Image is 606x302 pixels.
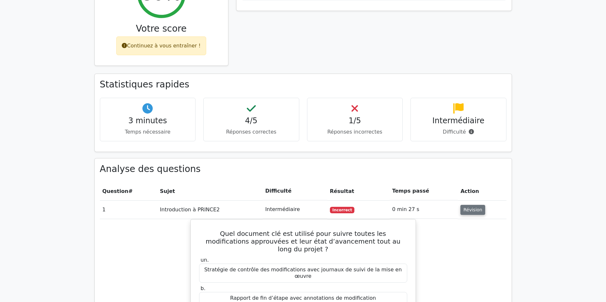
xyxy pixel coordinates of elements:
span: Question [102,188,129,194]
span: Incorrect [330,207,355,213]
td: Introduction à PRINCE2 [157,200,263,219]
h4: 4/5 [209,116,294,126]
button: Révision [460,205,485,215]
th: Action [458,182,506,200]
p: Réponses incorrectes [313,128,398,136]
th: Sujet [157,182,263,200]
font: Continuez à vous entraîner ! [127,43,200,49]
th: Temps passé [390,182,458,200]
td: 0 min 27 s [390,200,458,219]
span: b. [201,285,206,291]
th: # [100,182,158,200]
h3: Statistiques rapides [100,79,506,90]
h3: Analyse des questions [100,164,506,175]
th: Résultat [327,182,390,200]
td: 1 [100,200,158,219]
h4: Intermédiaire [416,116,501,126]
h5: Quel document clé est utilisé pour suivre toutes les modifications approuvées et leur état d’avan... [198,230,408,253]
h4: 1/5 [313,116,398,126]
td: Intermédiaire [263,200,327,219]
p: Réponses correctes [209,128,294,136]
h3: Votre score [100,23,223,34]
p: Temps nécessaire [105,128,190,136]
div: Stratégie de contrôle des modifications avec journaux de suivi de la mise en œuvre [199,264,407,283]
font: Difficulté [443,129,466,135]
span: un. [201,257,209,263]
h4: 3 minutes [105,116,190,126]
th: Difficulté [263,182,327,200]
